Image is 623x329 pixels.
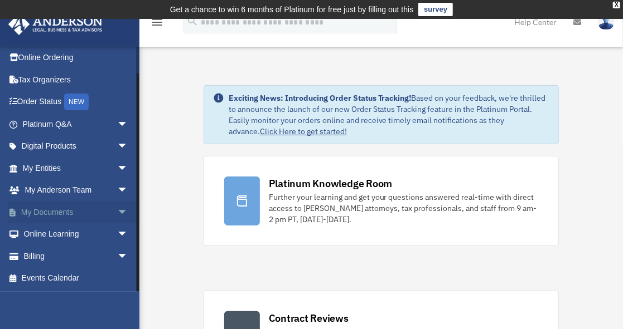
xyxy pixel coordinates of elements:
[117,179,139,202] span: arrow_drop_down
[117,245,139,268] span: arrow_drop_down
[151,19,164,29] a: menu
[8,113,145,135] a: Platinum Q&Aarrow_drop_down
[117,201,139,224] span: arrow_drop_down
[269,311,349,325] div: Contract Reviews
[269,176,393,190] div: Platinum Knowledge Room
[260,126,347,136] a: Click Here to get started!
[8,47,145,69] a: Online Ordering
[117,157,139,180] span: arrow_drop_down
[5,13,106,35] img: Anderson Advisors Platinum Portal
[8,267,145,289] a: Events Calendar
[8,201,145,223] a: My Documentsarrow_drop_down
[229,92,550,137] div: Based on your feedback, we're thrilled to announce the launch of our new Order Status Tracking fe...
[229,93,412,103] strong: Exciting News: Introducing Order Status Tracking!
[117,135,139,158] span: arrow_drop_down
[204,156,559,246] a: Platinum Knowledge Room Further your learning and get your questions answered real-time with dire...
[117,113,139,136] span: arrow_drop_down
[151,16,164,29] i: menu
[598,14,615,30] img: User Pic
[186,15,199,27] i: search
[117,223,139,246] span: arrow_drop_down
[64,94,89,110] div: NEW
[8,245,145,267] a: Billingarrow_drop_down
[8,91,145,114] a: Order StatusNEW
[8,68,145,91] a: Tax Organizers
[8,157,145,179] a: My Entitiesarrow_drop_down
[8,179,145,202] a: My Anderson Teamarrow_drop_down
[418,3,453,16] a: survey
[8,223,145,245] a: Online Learningarrow_drop_down
[269,191,539,225] div: Further your learning and get your questions answered real-time with direct access to [PERSON_NAM...
[8,135,145,158] a: Digital Productsarrow_drop_down
[170,3,414,16] div: Get a chance to win 6 months of Platinum for free just by filling out this
[613,2,620,8] div: close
